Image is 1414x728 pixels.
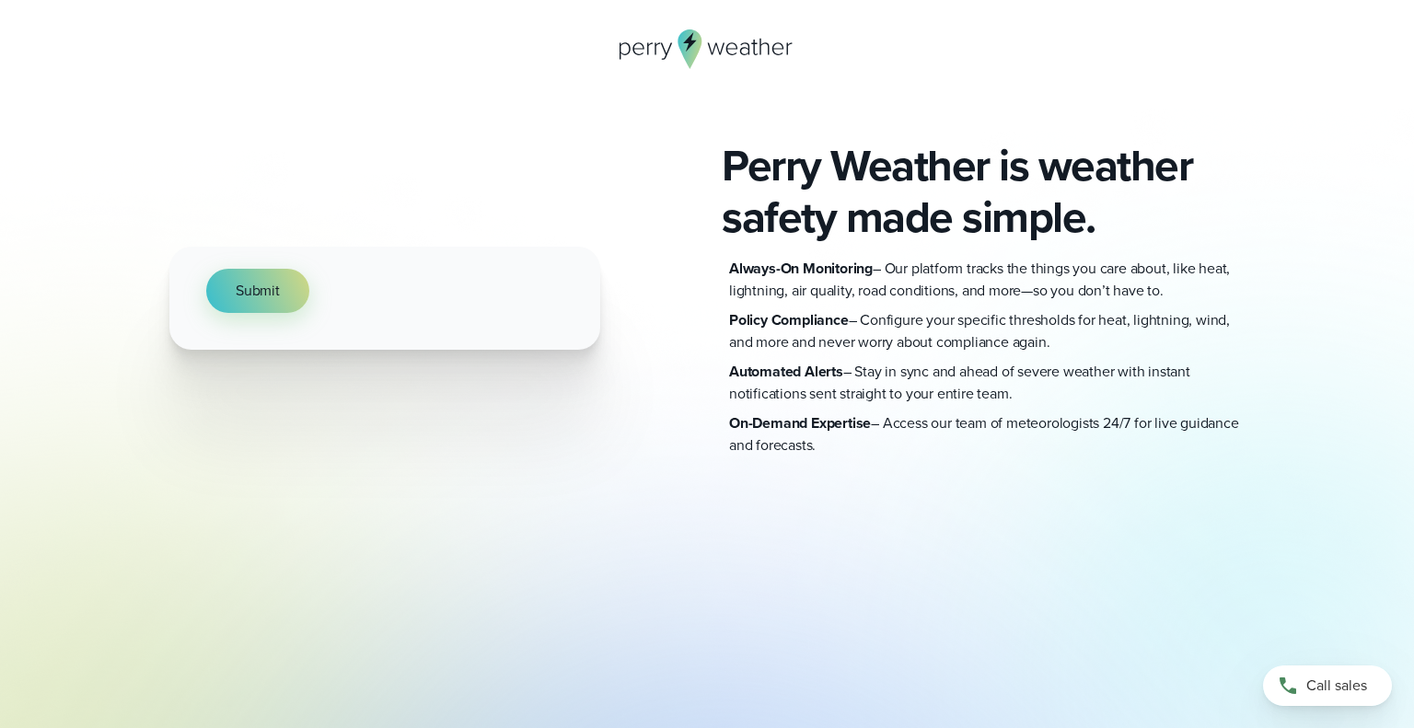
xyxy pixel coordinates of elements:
[1306,675,1367,697] span: Call sales
[729,361,1245,405] p: – Stay in sync and ahead of severe weather with instant notifications sent straight to your entir...
[729,412,871,433] strong: On-Demand Expertise
[729,258,873,279] strong: Always-On Monitoring
[729,361,843,382] strong: Automated Alerts
[729,258,1245,302] p: – Our platform tracks the things you care about, like heat, lightning, air quality, road conditio...
[722,140,1245,243] h2: Perry Weather is weather safety made simple.
[729,309,1245,353] p: – Configure your specific thresholds for heat, lightning, wind, and more and never worry about co...
[729,309,849,330] strong: Policy Compliance
[729,412,1245,456] p: – Access our team of meteorologists 24/7 for live guidance and forecasts.
[1263,665,1392,706] a: Call sales
[236,280,280,302] span: Submit
[206,269,309,313] button: Submit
